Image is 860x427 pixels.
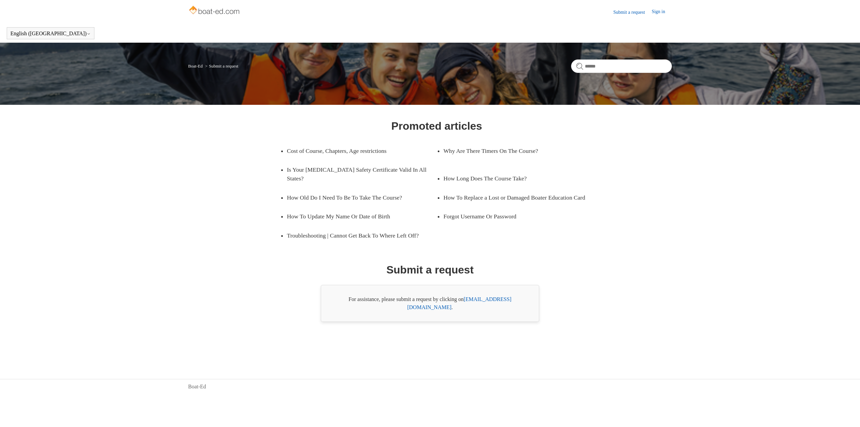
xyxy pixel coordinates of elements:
a: Is Your [MEDICAL_DATA] Safety Certificate Valid In All States? [287,160,437,188]
h1: Promoted articles [391,118,482,134]
a: Cost of Course, Chapters, Age restrictions [287,141,427,160]
input: Search [571,59,672,73]
a: Forgot Username Or Password [443,207,583,226]
a: How To Update My Name Or Date of Birth [287,207,427,226]
li: Submit a request [204,63,239,69]
a: Boat-Ed [188,383,206,391]
div: Live chat [837,404,855,422]
a: How Long Does The Course Take? [443,169,583,188]
div: For assistance, please submit a request by clicking on . [321,285,539,322]
button: English ([GEOGRAPHIC_DATA]) [10,31,91,37]
img: Boat-Ed Help Center home page [188,4,242,17]
a: Boat-Ed [188,63,203,69]
h1: Submit a request [386,262,474,278]
a: Submit a request [613,9,652,16]
a: Sign in [652,8,672,16]
a: Why Are There Timers On The Course? [443,141,583,160]
li: Boat-Ed [188,63,204,69]
a: How Old Do I Need To Be To Take The Course? [287,188,427,207]
a: How To Replace a Lost or Damaged Boater Education Card [443,188,593,207]
a: Troubleshooting | Cannot Get Back To Where Left Off? [287,226,437,245]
